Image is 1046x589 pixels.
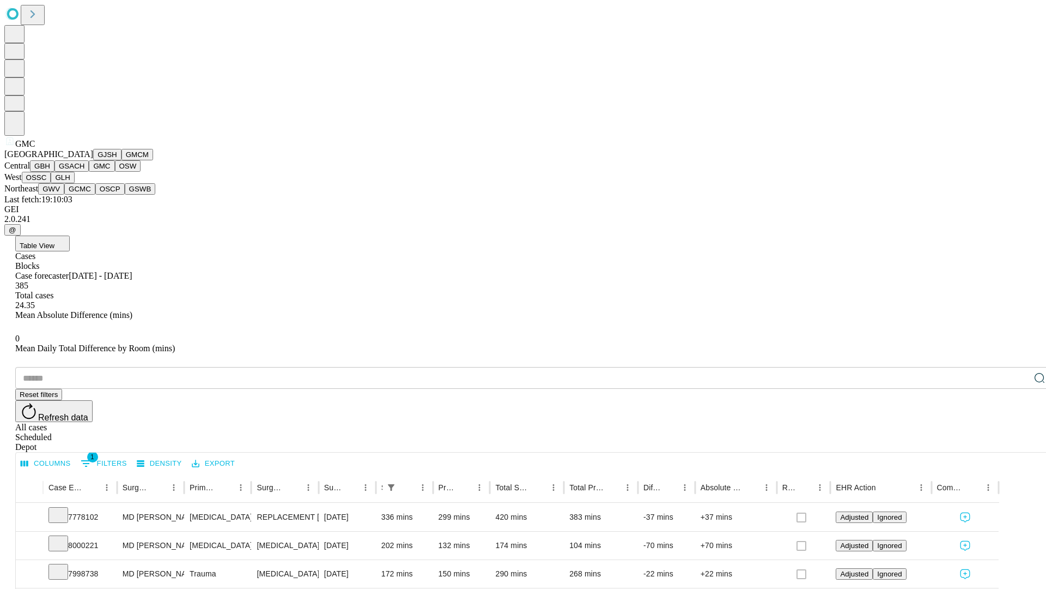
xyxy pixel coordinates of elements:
[877,513,902,521] span: Ignored
[4,195,72,204] span: Last fetch: 19:10:03
[15,400,93,422] button: Refresh data
[301,480,316,495] button: Menu
[643,503,690,531] div: -37 mins
[21,537,38,556] button: Expand
[87,452,98,462] span: 1
[4,149,93,159] span: [GEOGRAPHIC_DATA]
[381,560,428,588] div: 172 mins
[15,281,28,290] span: 385
[324,483,342,492] div: Surgery Date
[569,560,633,588] div: 268 mins
[840,513,868,521] span: Adjusted
[189,455,238,472] button: Export
[30,160,54,172] button: GBH
[439,560,485,588] div: 150 mins
[123,483,150,492] div: Surgeon Name
[797,480,812,495] button: Sort
[64,183,95,195] button: GCMC
[569,503,633,531] div: 383 mins
[123,560,179,588] div: MD [PERSON_NAME]
[569,483,604,492] div: Total Predicted Duration
[812,480,828,495] button: Menu
[531,480,546,495] button: Sort
[95,183,125,195] button: OSCP
[782,483,796,492] div: Resolved in EHR
[759,480,774,495] button: Menu
[121,149,153,160] button: GMCM
[965,480,981,495] button: Sort
[15,291,53,300] span: Total cases
[744,480,759,495] button: Sort
[381,532,428,560] div: 202 mins
[15,389,62,400] button: Reset filters
[233,480,248,495] button: Menu
[18,455,74,472] button: Select columns
[78,455,130,472] button: Show filters
[99,480,114,495] button: Menu
[4,224,21,236] button: @
[123,503,179,531] div: MD [PERSON_NAME] Md
[495,503,558,531] div: 420 mins
[877,570,902,578] span: Ignored
[4,184,38,193] span: Northeast
[48,560,112,588] div: 7998738
[84,480,99,495] button: Sort
[21,508,38,527] button: Expand
[701,532,771,560] div: +70 mins
[701,560,771,588] div: +22 mins
[15,271,69,280] span: Case forecaster
[840,542,868,550] span: Adjusted
[166,480,181,495] button: Menu
[457,480,472,495] button: Sort
[324,503,370,531] div: [DATE]
[384,480,399,495] div: 1 active filter
[48,483,83,492] div: Case Epic Id
[190,532,246,560] div: [MEDICAL_DATA]
[134,455,185,472] button: Density
[877,542,902,550] span: Ignored
[343,480,358,495] button: Sort
[15,236,70,251] button: Table View
[257,532,313,560] div: [MEDICAL_DATA] SURGICAL TOTAL PULMONARY [MEDICAL_DATA]
[324,532,370,560] div: [DATE]
[190,483,217,492] div: Primary Service
[439,503,485,531] div: 299 mins
[643,532,690,560] div: -70 mins
[15,300,35,310] span: 24.35
[495,532,558,560] div: 174 mins
[381,483,382,492] div: Scheduled In Room Duration
[439,532,485,560] div: 132 mins
[190,503,246,531] div: [MEDICAL_DATA]
[324,560,370,588] div: [DATE]
[495,560,558,588] div: 290 mins
[15,334,20,343] span: 0
[38,413,88,422] span: Refresh data
[914,480,929,495] button: Menu
[836,568,873,580] button: Adjusted
[937,483,964,492] div: Comments
[472,480,487,495] button: Menu
[569,532,633,560] div: 104 mins
[981,480,996,495] button: Menu
[381,503,428,531] div: 336 mins
[15,344,175,353] span: Mean Daily Total Difference by Room (mins)
[358,480,373,495] button: Menu
[840,570,868,578] span: Adjusted
[877,480,892,495] button: Sort
[257,483,284,492] div: Surgery Name
[51,172,74,183] button: GLH
[38,183,64,195] button: GWV
[21,565,38,584] button: Expand
[218,480,233,495] button: Sort
[257,503,313,531] div: REPLACEMENT [MEDICAL_DATA], BYPASS WITH PROSTHETIC VALVE
[701,503,771,531] div: +37 mins
[115,160,141,172] button: OSW
[836,540,873,551] button: Adjusted
[873,540,906,551] button: Ignored
[4,205,1042,214] div: GEI
[643,483,661,492] div: Difference
[123,532,179,560] div: MD [PERSON_NAME] E Md
[69,271,132,280] span: [DATE] - [DATE]
[439,483,456,492] div: Predicted In Room Duration
[15,139,35,148] span: GMC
